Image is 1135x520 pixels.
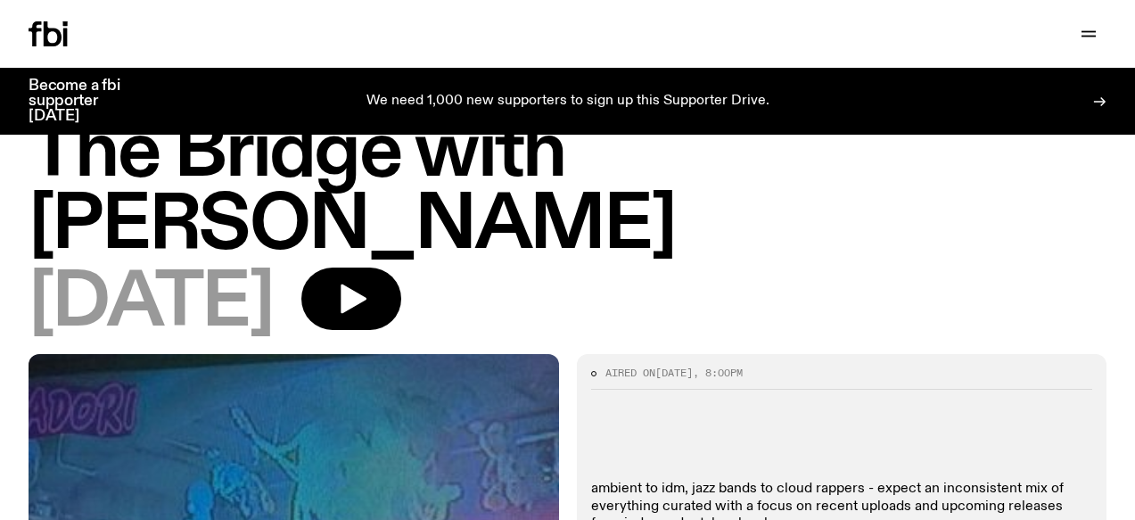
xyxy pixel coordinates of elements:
[366,94,769,110] p: We need 1,000 new supporters to sign up this Supporter Drive.
[655,366,693,380] span: [DATE]
[29,78,143,124] h3: Become a fbi supporter [DATE]
[693,366,743,380] span: , 8:00pm
[605,366,655,380] span: Aired on
[29,268,273,340] span: [DATE]
[29,118,1106,262] h1: The Bridge with [PERSON_NAME]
